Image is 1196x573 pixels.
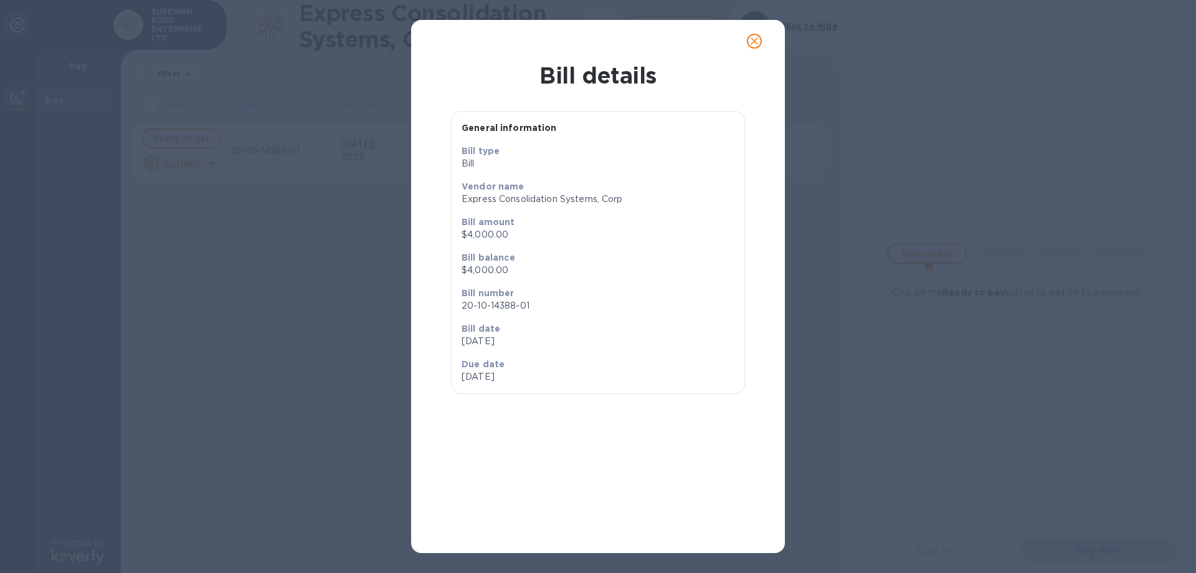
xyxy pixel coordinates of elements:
b: Bill date [462,324,500,334]
b: Bill balance [462,253,515,262]
p: Bill [462,157,734,170]
p: $4,000.00 [462,228,734,241]
b: Vendor name [462,181,524,191]
p: 20-10-14388-01 [462,299,734,312]
p: Express Consolidation Systems, Corp [462,193,734,206]
button: close [739,26,769,56]
b: Bill number [462,288,515,298]
b: Bill type [462,146,500,156]
p: [DATE] [462,335,734,348]
p: [DATE] [462,370,593,383]
h1: Bill details [421,62,775,89]
b: Due date [462,359,505,369]
p: $4,000.00 [462,264,734,277]
b: Bill amount [462,217,515,227]
b: General information [462,123,557,133]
